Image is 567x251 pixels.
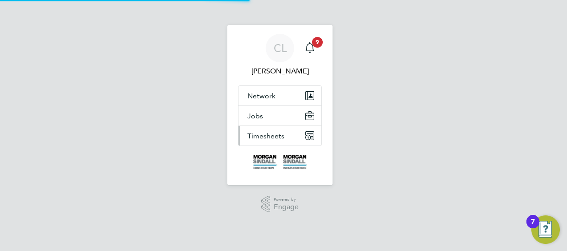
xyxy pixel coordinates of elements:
[238,106,321,125] button: Jobs
[238,126,321,146] button: Timesheets
[247,92,275,100] span: Network
[261,196,299,213] a: Powered byEngage
[274,203,299,211] span: Engage
[227,25,333,185] nav: Main navigation
[238,34,322,77] a: CL[PERSON_NAME]
[274,196,299,203] span: Powered by
[274,42,287,54] span: CL
[247,132,284,140] span: Timesheets
[301,34,319,62] a: 9
[238,86,321,105] button: Network
[247,112,263,120] span: Jobs
[238,155,322,169] a: Go to home page
[531,215,560,244] button: Open Resource Center, 7 new notifications
[312,37,323,48] span: 9
[253,155,307,169] img: morgansindall-logo-retina.png
[238,66,322,77] span: Craig Lewis
[531,222,535,233] div: 7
